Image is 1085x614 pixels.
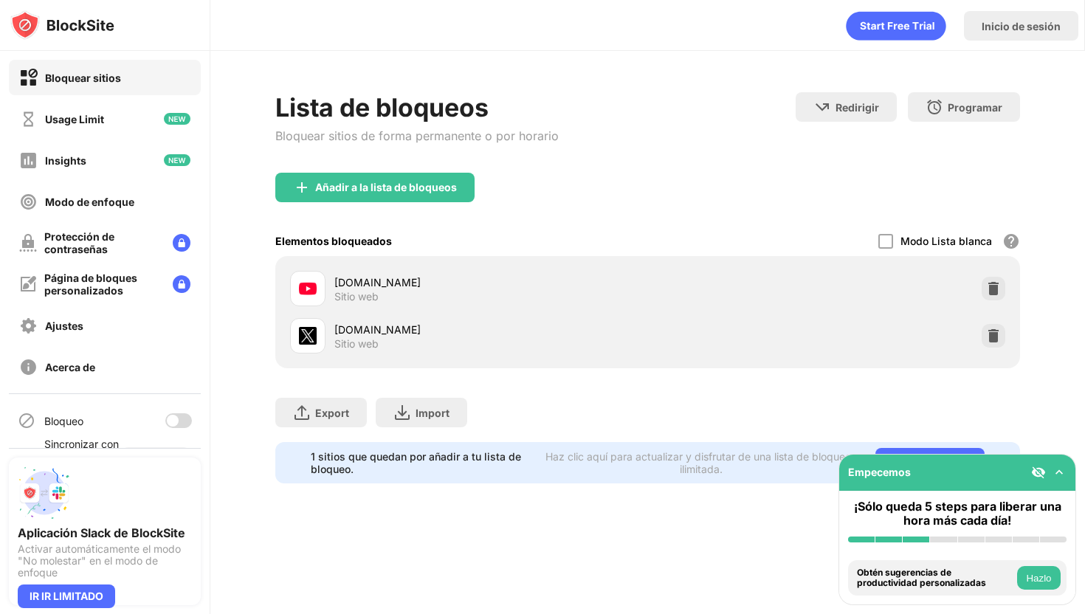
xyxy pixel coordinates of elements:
div: Obtén sugerencias de productividad personalizadas [857,568,1013,589]
div: Sitio web [334,337,379,351]
div: Ajustes [45,320,83,332]
div: Sitio web [334,290,379,303]
div: ¡Sólo queda 5 steps para liberar una hora más cada día! [848,500,1067,528]
img: logo-blocksite.svg [10,10,114,40]
div: Inicio de sesión [982,20,1061,32]
img: omni-setup-toggle.svg [1052,465,1067,480]
div: Elementos bloqueados [275,235,392,247]
img: new-icon.svg [164,154,190,166]
img: block-on.svg [19,69,38,87]
div: Añadir a la lista de bloqueos [315,182,457,193]
div: Empecemos [848,466,911,478]
div: IR IR LIMITADO [18,584,115,608]
div: animation [846,11,946,41]
div: Bloqueo [44,415,83,427]
div: Modo de enfoque [45,196,134,208]
div: Página de bloques personalizados [44,272,161,297]
img: favicons [299,280,317,297]
img: time-usage-off.svg [19,110,38,128]
div: IR IR LIMITADO [875,448,985,477]
img: eye-not-visible.svg [1031,465,1046,480]
img: customize-block-page-off.svg [19,275,37,293]
div: Redirigir [836,101,879,114]
img: favicons [299,327,317,345]
div: Usage Limit [45,113,104,125]
img: blocking-icon.svg [18,412,35,430]
button: Hazlo [1017,566,1061,590]
div: 1 sitios que quedan por añadir a tu lista de bloqueo. [311,450,536,475]
div: Haz clic aquí para actualizar y disfrutar de una lista de bloqueos ilimitada. [545,450,858,475]
div: Lista de bloqueos [275,92,559,123]
div: [DOMAIN_NAME] [334,322,647,337]
img: focus-off.svg [19,193,38,211]
div: Activar automáticamente el modo "No molestar" en el modo de enfoque [18,543,192,579]
img: insights-off.svg [19,151,38,170]
div: [DOMAIN_NAME] [334,275,647,290]
div: Insights [45,154,86,167]
div: Programar [948,101,1002,114]
div: Sincronizar con otros dispositivos [44,438,120,475]
div: Export [315,407,349,419]
div: Aplicación Slack de BlockSite [18,525,192,540]
img: lock-menu.svg [173,275,190,293]
img: lock-menu.svg [173,234,190,252]
div: Protección de contraseñas [44,230,161,255]
img: new-icon.svg [164,113,190,125]
div: Bloquear sitios [45,72,121,84]
div: Modo Lista blanca [900,235,992,247]
img: sync-icon.svg [18,447,35,465]
img: password-protection-off.svg [19,234,37,252]
div: Bloquear sitios de forma permanente o por horario [275,128,559,143]
img: push-slack.svg [18,466,71,520]
div: Acerca de [45,361,95,373]
img: about-off.svg [19,358,38,376]
div: Import [416,407,449,419]
img: settings-off.svg [19,317,38,335]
